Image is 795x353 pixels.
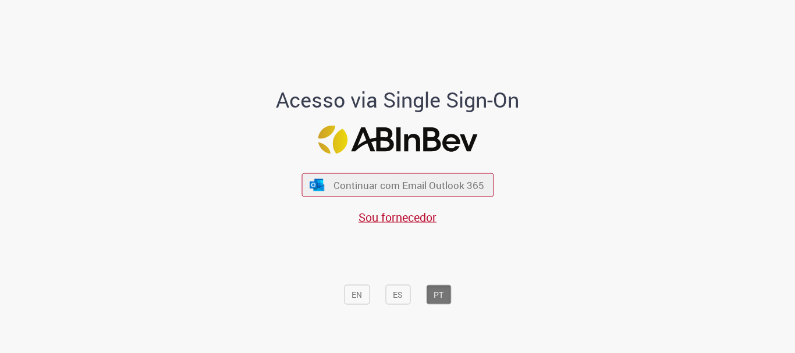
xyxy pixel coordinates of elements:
h1: Acesso via Single Sign-On [236,88,559,112]
button: EN [344,285,370,305]
button: ícone Azure/Microsoft 360 Continuar com Email Outlook 365 [301,173,494,197]
button: PT [426,285,451,305]
img: Logo ABInBev [318,126,477,154]
img: ícone Azure/Microsoft 360 [309,179,325,191]
a: Sou fornecedor [359,209,436,225]
span: Continuar com Email Outlook 365 [333,179,484,192]
button: ES [385,285,410,305]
